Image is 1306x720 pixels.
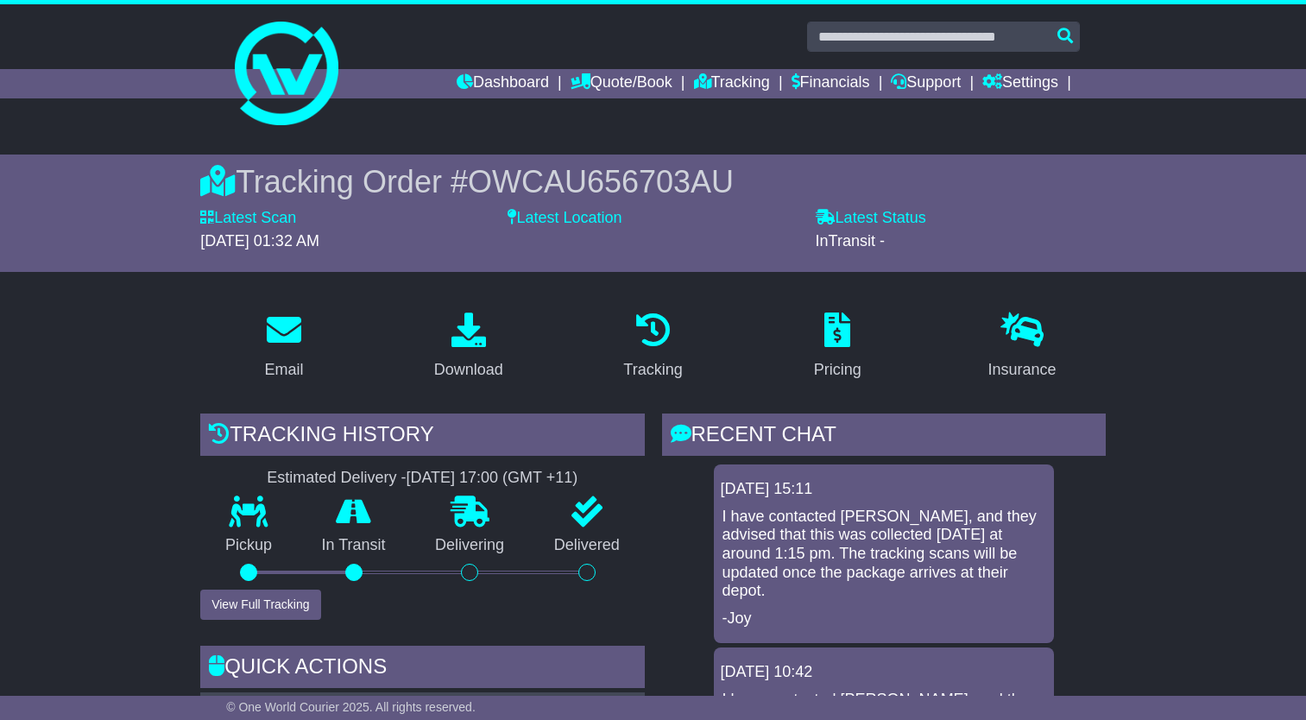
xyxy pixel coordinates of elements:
a: Pricing [803,306,873,388]
p: Delivered [529,536,645,555]
p: I have contacted [PERSON_NAME], and they advised that this was collected [DATE] at around 1:15 pm... [722,508,1045,601]
span: OWCAU656703AU [468,164,734,199]
label: Latest Status [816,209,926,228]
div: [DATE] 17:00 (GMT +11) [406,469,577,488]
div: Quick Actions [200,646,644,692]
div: Email [265,358,304,382]
label: Latest Scan [200,209,296,228]
a: Tracking [612,306,693,388]
div: Pricing [814,358,861,382]
a: Quote/Book [571,69,672,98]
span: [DATE] 01:32 AM [200,232,319,249]
div: Insurance [987,358,1056,382]
a: Dashboard [457,69,549,98]
p: Pickup [200,536,297,555]
button: View Full Tracking [200,590,320,620]
a: Email [254,306,315,388]
span: InTransit - [816,232,885,249]
div: Tracking [623,358,682,382]
label: Latest Location [508,209,621,228]
p: -Joy [722,609,1045,628]
div: RECENT CHAT [662,414,1106,460]
a: Settings [982,69,1058,98]
div: Tracking history [200,414,644,460]
p: Delivering [410,536,529,555]
a: Tracking [694,69,770,98]
span: © One World Courier 2025. All rights reserved. [226,700,476,714]
div: Download [434,358,503,382]
a: Financials [792,69,870,98]
div: Estimated Delivery - [200,469,644,488]
a: Download [423,306,514,388]
div: Tracking Order # [200,163,1106,200]
div: [DATE] 15:11 [721,480,1047,499]
a: Insurance [976,306,1067,388]
div: [DATE] 10:42 [721,663,1047,682]
a: Support [891,69,961,98]
p: In Transit [297,536,411,555]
